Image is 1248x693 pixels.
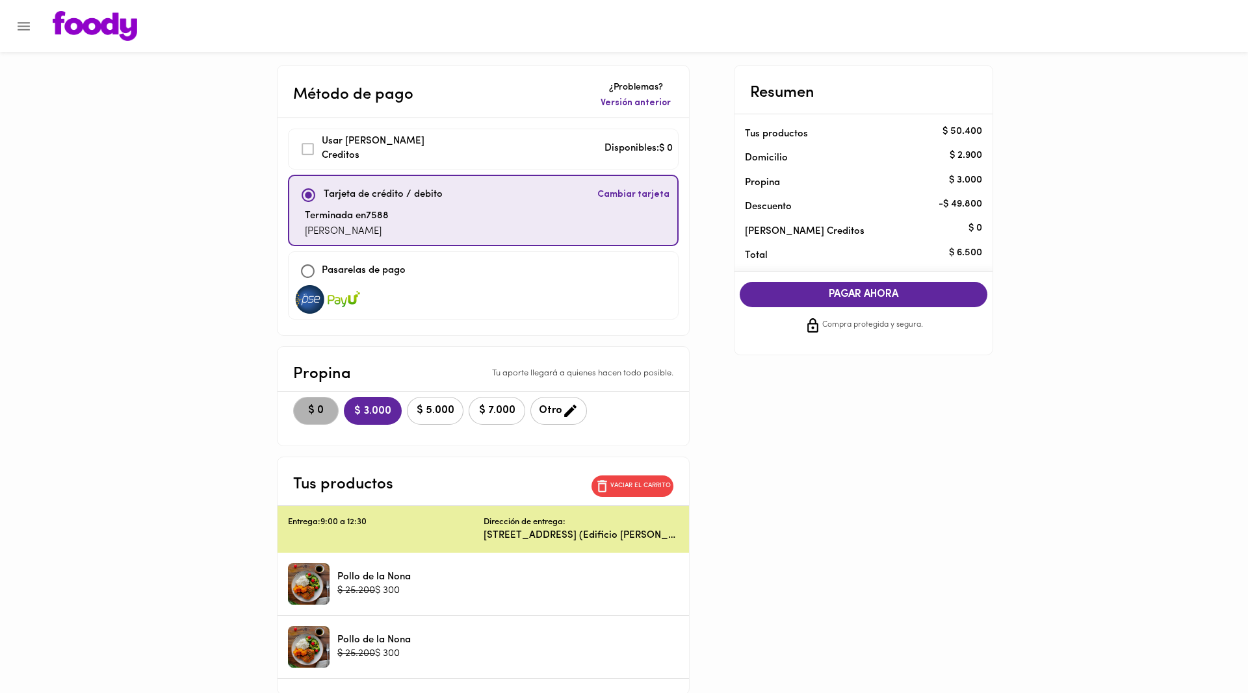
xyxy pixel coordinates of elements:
span: $ 3.000 [354,405,391,418]
p: - $ 49.800 [939,197,982,211]
p: ¿Problemas? [598,81,673,94]
p: Dirección de entrega: [484,516,565,529]
p: Tu aporte llegará a quienes hacen todo posible. [492,368,673,380]
img: logo.png [53,11,137,41]
p: Propina [745,176,962,190]
p: Domicilio [745,151,788,165]
span: $ 7.000 [477,405,517,417]
p: $ 300 [375,584,400,598]
p: Usar [PERSON_NAME] Creditos [322,134,445,164]
button: $ 0 [293,397,339,425]
p: [PERSON_NAME] Creditos [745,225,962,238]
button: $ 3.000 [344,397,402,425]
p: Propina [293,362,351,386]
p: [PERSON_NAME] [305,225,389,240]
p: Vaciar el carrito [610,481,671,490]
span: Compra protegida y segura. [822,319,923,332]
p: Método de pago [293,83,413,107]
button: PAGAR AHORA [740,282,988,307]
img: visa [328,285,360,314]
button: Vaciar el carrito [591,475,673,497]
p: $ 300 [375,647,400,661]
p: Pasarelas de pago [322,264,406,279]
span: $ 5.000 [415,405,455,417]
p: $ 50.400 [942,125,982,138]
span: Otro [539,403,578,419]
p: Terminada en 7588 [305,209,389,224]
button: Versión anterior [598,94,673,112]
img: visa [294,285,326,314]
div: Pollo de la Nona [288,563,330,605]
p: $ 3.000 [949,173,982,187]
p: $ 2.900 [950,149,982,162]
p: Tus productos [745,127,962,141]
button: $ 7.000 [469,397,525,425]
p: $ 25.200 [337,647,375,661]
button: Otro [530,397,587,425]
span: PAGAR AHORA [753,288,975,301]
p: Disponibles: $ 0 [604,142,673,157]
span: $ 0 [302,405,330,417]
span: Cambiar tarjeta [597,188,669,201]
p: Entrega: 9:00 a 12:30 [288,516,484,529]
p: $ 25.200 [337,584,375,598]
div: Pollo de la Nona [288,626,330,668]
button: $ 5.000 [407,397,463,425]
button: Menu [8,10,40,42]
p: $ 0 [968,222,982,236]
p: Pollo de la Nona [337,633,411,647]
p: $ 6.500 [949,246,982,260]
p: Tus productos [293,473,393,496]
p: Tarjeta de crédito / debito [324,188,443,203]
button: Cambiar tarjeta [595,181,672,209]
p: Descuento [745,200,792,214]
p: Pollo de la Nona [337,570,411,584]
p: Resumen [750,81,814,105]
iframe: Messagebird Livechat Widget [1173,618,1235,680]
span: Versión anterior [601,97,671,110]
p: Total [745,249,962,262]
p: [STREET_ADDRESS] (Edificio [PERSON_NAME]) En recepción piso 9. [484,529,679,542]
